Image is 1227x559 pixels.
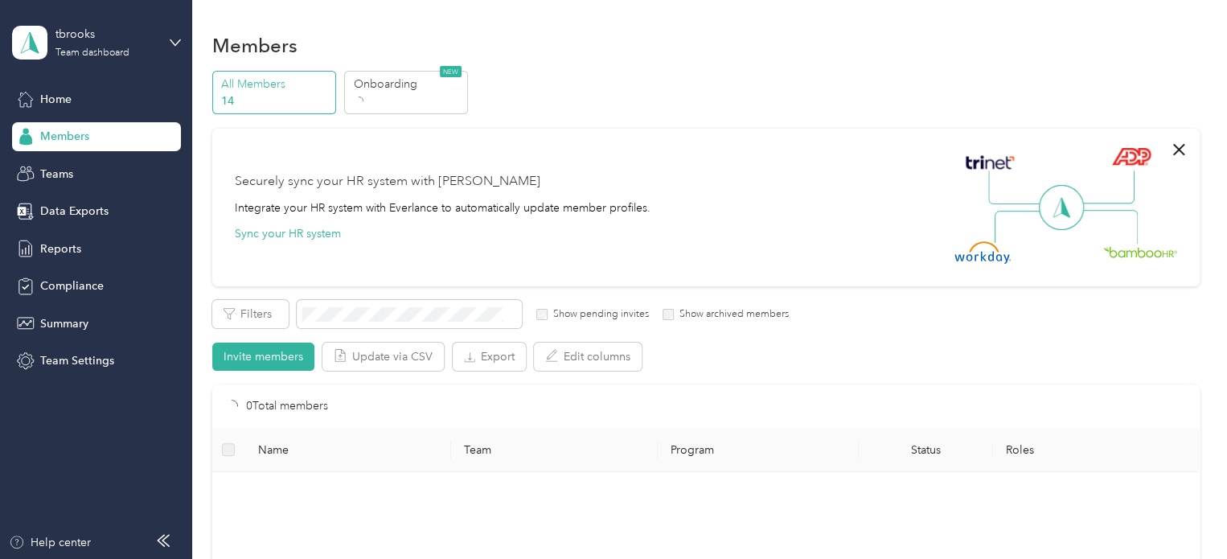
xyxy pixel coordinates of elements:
[235,225,341,242] button: Sync your HR system
[40,166,73,183] span: Teams
[235,199,650,216] div: Integrate your HR system with Everlance to automatically update member profiles.
[55,48,129,58] div: Team dashboard
[40,277,104,294] span: Compliance
[40,352,114,369] span: Team Settings
[235,172,540,191] div: Securely sync your HR system with [PERSON_NAME]
[1078,171,1135,204] img: Line Right Up
[246,397,328,415] p: 0 Total members
[221,76,330,92] p: All Members
[674,307,789,322] label: Show archived members
[453,343,526,371] button: Export
[658,428,859,472] th: Program
[212,343,314,371] button: Invite members
[548,307,649,322] label: Show pending invites
[40,91,72,108] span: Home
[55,26,156,43] div: tbrooks
[1137,469,1227,559] iframe: Everlance-gr Chat Button Frame
[40,128,89,145] span: Members
[40,203,109,220] span: Data Exports
[451,428,658,472] th: Team
[258,443,439,457] span: Name
[40,240,81,257] span: Reports
[212,37,298,54] h1: Members
[322,343,444,371] button: Update via CSV
[859,428,993,472] th: Status
[962,151,1018,174] img: Trinet
[40,315,88,332] span: Summary
[534,343,642,371] button: Edit columns
[988,171,1044,205] img: Line Left Up
[1081,210,1138,245] img: Line Right Down
[221,92,330,109] p: 14
[9,534,91,551] button: Help center
[245,428,452,472] th: Name
[1111,147,1151,166] img: ADP
[993,428,1200,472] th: Roles
[354,76,463,92] p: Onboarding
[994,210,1050,243] img: Line Left Down
[954,241,1011,264] img: Workday
[440,66,462,77] span: NEW
[212,300,289,328] button: Filters
[1103,246,1177,257] img: BambooHR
